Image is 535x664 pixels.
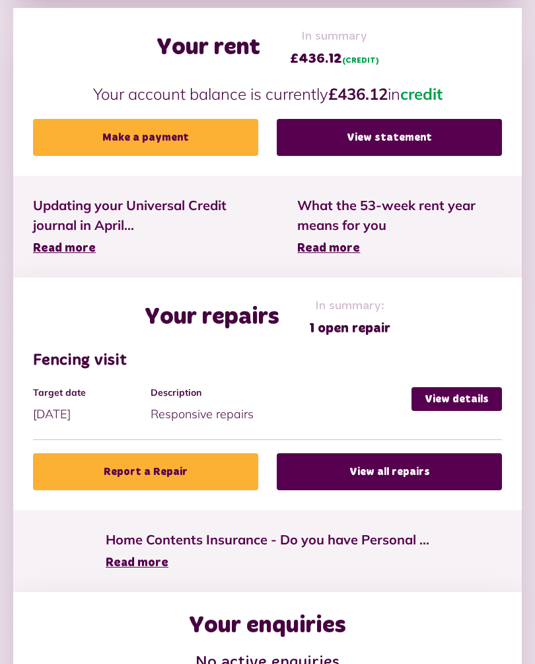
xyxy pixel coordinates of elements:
span: Updating your Universal Credit journal in April... [33,196,258,236]
h4: Description [151,388,406,399]
a: View details [411,388,502,412]
span: In summary [290,28,379,46]
span: £436.12 [290,50,379,69]
span: Read more [106,558,168,570]
a: View all repairs [277,454,502,491]
a: Make a payment [33,120,258,157]
div: Responsive repairs [151,388,412,424]
a: Updating your Universal Credit journal in April... Read more [33,196,258,258]
h2: Your rent [157,34,260,63]
span: In summary: [309,298,390,316]
h2: Your enquiries [189,612,346,641]
span: 1 open repair [309,319,390,339]
span: Read more [297,243,360,255]
span: What the 53-week rent year means for you [297,196,502,236]
strong: £436.12 [328,85,388,104]
a: Home Contents Insurance - Do you have Personal ... Read more [106,531,429,573]
h2: Your repairs [145,304,279,332]
a: Report a Repair [33,454,258,491]
a: What the 53-week rent year means for you Read more [297,196,502,258]
p: Your account balance is currently in [33,83,502,106]
span: credit [400,85,443,104]
h3: Fencing visit [33,352,502,371]
span: Read more [33,243,96,255]
span: Home Contents Insurance - Do you have Personal ... [106,531,429,550]
h4: Target date [33,388,144,399]
span: (CREDIT) [342,57,379,65]
div: [DATE] [33,388,151,424]
a: View statement [277,120,502,157]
